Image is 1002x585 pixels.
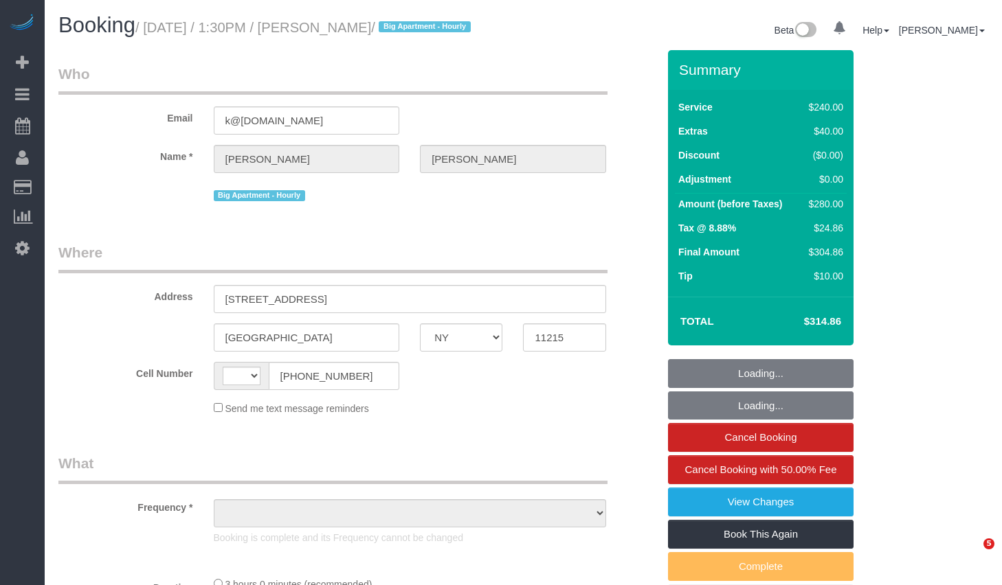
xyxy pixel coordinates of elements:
input: Last Name [420,145,606,173]
div: $24.86 [803,221,843,235]
span: / [371,20,474,35]
label: Frequency * [48,496,203,514]
label: Final Amount [678,245,739,259]
div: $10.00 [803,269,843,283]
label: Tip [678,269,693,283]
label: Amount (before Taxes) [678,197,782,211]
label: Adjustment [678,172,731,186]
h3: Summary [679,62,847,78]
a: Cancel Booking [668,423,854,452]
label: Extras [678,124,708,138]
span: Cancel Booking with 50.00% Fee [685,463,837,475]
div: $304.86 [803,245,843,259]
label: Service [678,100,713,114]
label: Tax @ 8.88% [678,221,736,235]
div: $0.00 [803,172,843,186]
span: Booking [58,13,135,37]
label: Discount [678,148,720,162]
h4: $314.86 [763,316,841,328]
div: ($0.00) [803,148,843,162]
span: Big Apartment - Hourly [379,21,470,32]
span: Send me text message reminders [225,403,368,414]
div: $240.00 [803,100,843,114]
img: Automaid Logo [8,14,36,33]
a: Help [862,25,889,36]
label: Address [48,285,203,303]
a: Beta [775,25,817,36]
a: View Changes [668,487,854,516]
input: Cell Number [269,362,400,390]
input: Email [214,106,400,135]
span: Big Apartment - Hourly [214,190,305,201]
div: $280.00 [803,197,843,211]
a: [PERSON_NAME] [899,25,985,36]
input: City [214,323,400,352]
legend: What [58,453,608,484]
img: New interface [794,22,816,40]
span: 5 [983,538,994,549]
input: Zip Code [523,323,605,352]
label: Email [48,106,203,125]
label: Name * [48,145,203,163]
div: $40.00 [803,124,843,138]
p: Booking is complete and its Frequency cannot be changed [214,531,606,544]
label: Cell Number [48,362,203,380]
iframe: Intercom live chat [955,538,988,571]
a: Book This Again [668,520,854,549]
input: First Name [214,145,400,173]
legend: Who [58,64,608,95]
a: Cancel Booking with 50.00% Fee [668,455,854,484]
strong: Total [680,315,714,327]
legend: Where [58,242,608,273]
small: / [DATE] / 1:30PM / [PERSON_NAME] [135,20,475,35]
